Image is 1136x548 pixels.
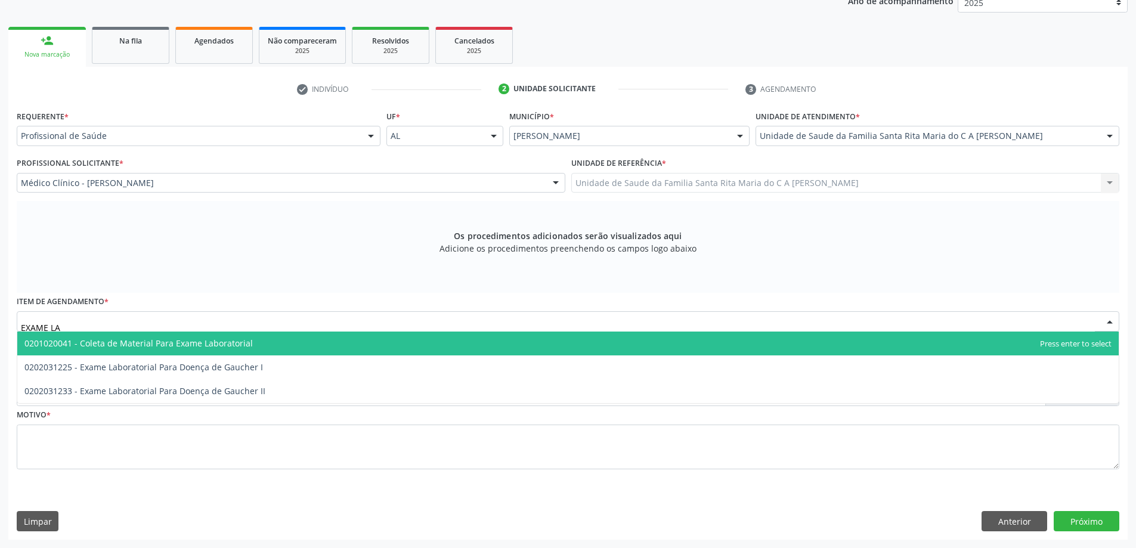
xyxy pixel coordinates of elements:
[268,36,337,46] span: Não compareceram
[1054,511,1119,531] button: Próximo
[21,177,541,189] span: Médico Clínico - [PERSON_NAME]
[386,107,400,126] label: UF
[41,34,54,47] div: person_add
[372,36,409,46] span: Resolvidos
[571,154,666,173] label: Unidade de referência
[454,36,494,46] span: Cancelados
[439,242,697,255] span: Adicione os procedimentos preenchendo os campos logo abaixo
[21,130,356,142] span: Profissional de Saúde
[454,230,682,242] span: Os procedimentos adicionados serão visualizados aqui
[17,107,69,126] label: Requerente
[513,130,725,142] span: [PERSON_NAME]
[361,47,420,55] div: 2025
[24,385,265,397] span: 0202031233 - Exame Laboratorial Para Doença de Gaucher II
[17,406,51,425] label: Motivo
[513,83,596,94] div: Unidade solicitante
[17,154,123,173] label: Profissional Solicitante
[17,293,109,311] label: Item de agendamento
[760,130,1095,142] span: Unidade de Saude da Familia Santa Rita Maria do C A [PERSON_NAME]
[268,47,337,55] div: 2025
[499,83,509,94] div: 2
[982,511,1047,531] button: Anterior
[17,50,78,59] div: Nova marcação
[194,36,234,46] span: Agendados
[21,315,1095,339] input: Buscar por procedimento
[391,130,479,142] span: AL
[756,107,860,126] label: Unidade de atendimento
[24,338,253,349] span: 0201020041 - Coleta de Material Para Exame Laboratorial
[509,107,554,126] label: Município
[444,47,504,55] div: 2025
[119,36,142,46] span: Na fila
[17,511,58,531] button: Limpar
[24,361,263,373] span: 0202031225 - Exame Laboratorial Para Doença de Gaucher I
